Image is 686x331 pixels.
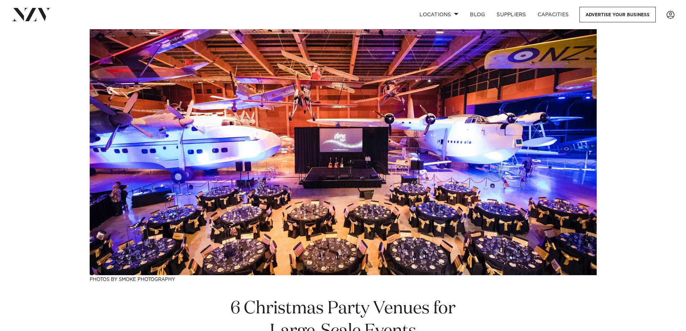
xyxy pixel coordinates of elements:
[90,29,597,275] img: 6 Christmas Party Venues for Large-Scale Events
[414,7,464,22] a: Locations
[90,277,175,282] a: Photos by Smoke Photography
[12,8,51,21] img: nzv-logo.png
[579,7,656,22] a: Advertise your business
[532,7,575,22] a: Capacities
[464,7,491,22] a: BLOG
[491,7,532,22] a: SUPPLIERS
